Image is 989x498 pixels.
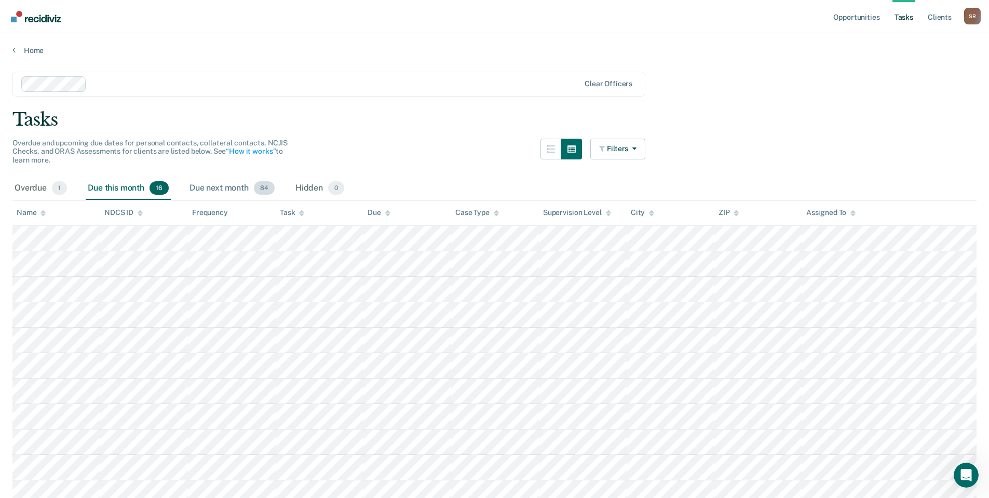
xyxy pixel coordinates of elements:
div: Due [368,208,390,217]
span: Overdue and upcoming due dates for personal contacts, collateral contacts, NCJIS Checks, and ORAS... [12,139,288,165]
div: ZIP [719,208,739,217]
span: 16 [150,181,169,195]
a: Home [12,46,977,55]
div: Due this month16 [86,177,171,200]
div: S R [964,8,981,24]
iframe: Intercom live chat [954,463,979,488]
a: “How it works” [226,147,276,155]
div: Frequency [192,208,228,217]
img: Recidiviz [11,11,61,22]
div: Supervision Level [543,208,611,217]
div: Assigned To [806,208,856,217]
button: Profile dropdown button [964,8,981,24]
div: Name [17,208,46,217]
div: Clear officers [585,79,632,88]
div: NDCS ID [104,208,143,217]
div: Due next month84 [187,177,277,200]
span: 0 [328,181,344,195]
span: 1 [52,181,67,195]
span: 84 [254,181,275,195]
div: Task [280,208,304,217]
div: Overdue1 [12,177,69,200]
div: City [631,208,654,217]
div: Tasks [12,109,977,130]
button: Filters [590,139,645,159]
div: Case Type [455,208,499,217]
div: Hidden0 [293,177,346,200]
